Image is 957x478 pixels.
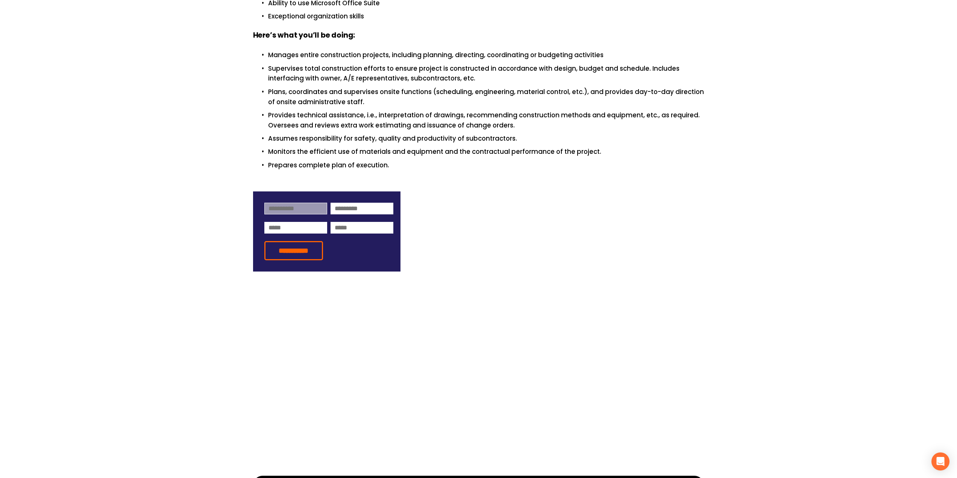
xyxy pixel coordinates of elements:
p: Manages entire construction projects, including planning, directing, coordinating or budgeting ac... [268,50,704,60]
p: Exceptional organization skills [268,11,704,21]
p: Monitors the efficient use of materials and equipment and the contractual performance of the proj... [268,147,704,157]
p: Assumes responsibility for safety, quality and productivity of subcontractors. [268,134,704,144]
p: Provides technical assistance, i.e., interpretation of drawings, recommending construction method... [268,110,704,131]
strong: Here’s what you’ll be doing: [253,30,355,42]
p: Supervises total construction efforts to ensure project is constructed in accordance with design,... [268,64,704,84]
p: Prepares complete plan of execution. [268,160,704,170]
p: Plans, coordinates and supervises onsite functions (scheduling, engineering, material control, et... [268,87,704,107]
div: Open Intercom Messenger [931,452,949,470]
